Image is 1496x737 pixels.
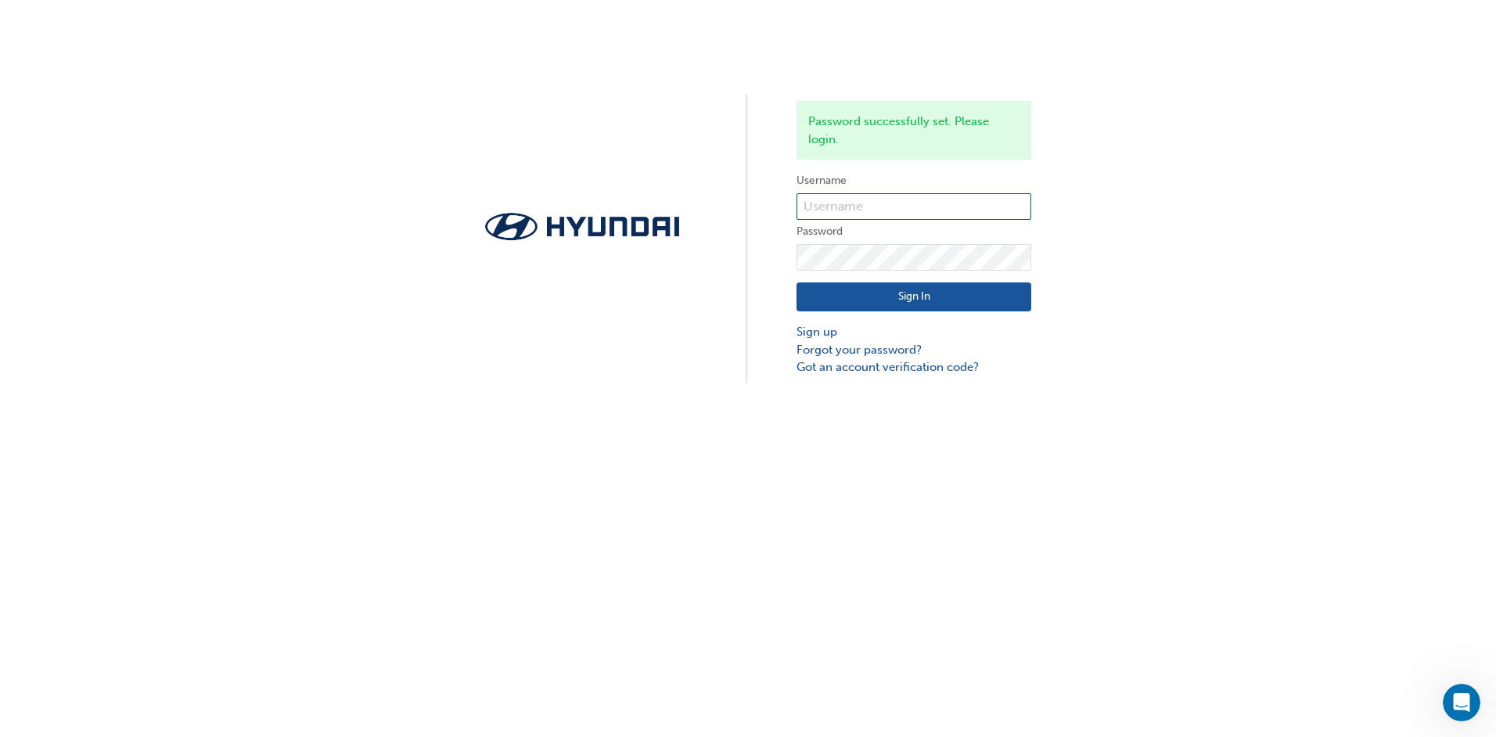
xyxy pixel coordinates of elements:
[797,358,1031,376] a: Got an account verification code?
[797,282,1031,312] button: Sign In
[797,101,1031,160] div: Password successfully set. Please login.
[465,208,699,245] img: Trak
[797,341,1031,359] a: Forgot your password?
[1443,684,1480,721] iframe: Intercom live chat
[797,193,1031,220] input: Username
[797,323,1031,341] a: Sign up
[797,222,1031,241] label: Password
[797,171,1031,190] label: Username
